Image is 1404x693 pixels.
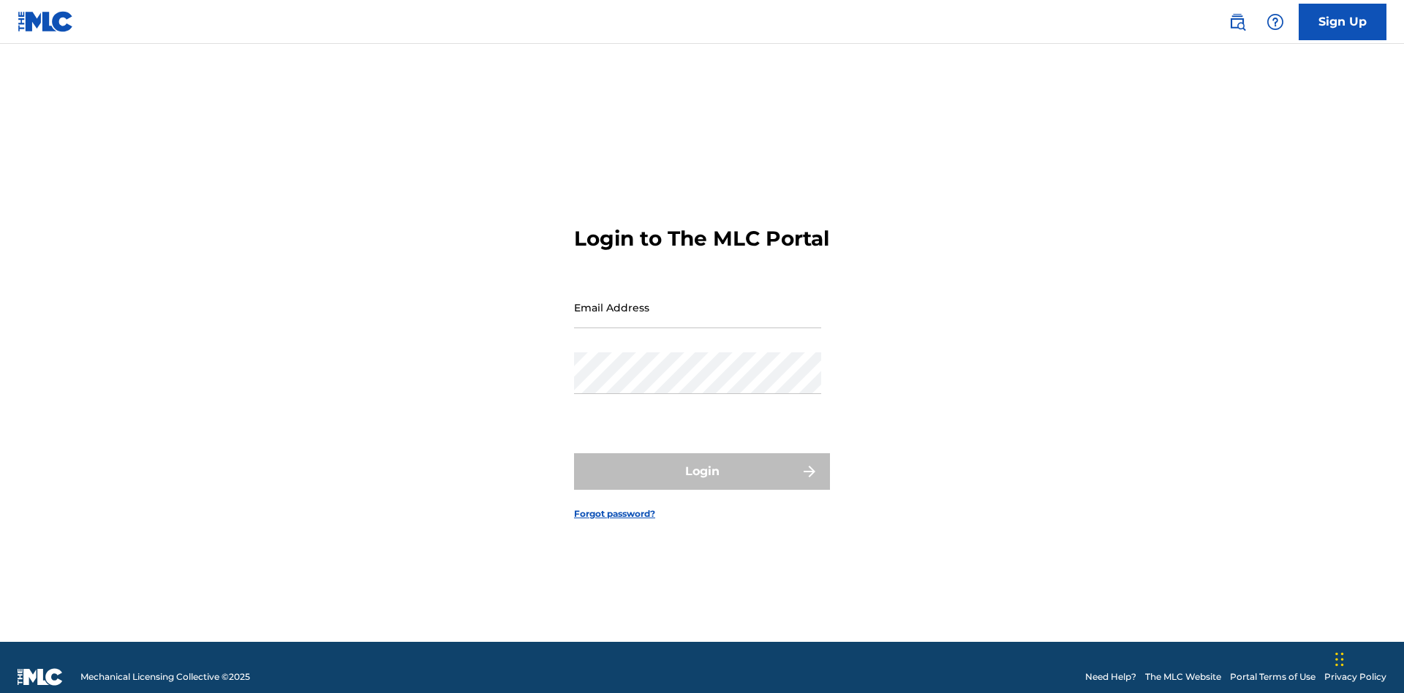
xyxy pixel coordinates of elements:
span: Mechanical Licensing Collective © 2025 [80,670,250,683]
img: logo [18,668,63,686]
a: Privacy Policy [1324,670,1386,683]
a: Public Search [1223,7,1252,37]
img: help [1267,13,1284,31]
h3: Login to The MLC Portal [574,226,829,251]
img: search [1228,13,1246,31]
a: Portal Terms of Use [1230,670,1316,683]
a: Forgot password? [574,507,655,520]
a: Need Help? [1085,670,1136,683]
a: Sign Up [1299,4,1386,40]
img: MLC Logo [18,11,74,32]
iframe: Chat Widget [1331,623,1404,693]
a: The MLC Website [1145,670,1221,683]
div: Drag [1335,637,1344,681]
div: Help [1261,7,1290,37]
